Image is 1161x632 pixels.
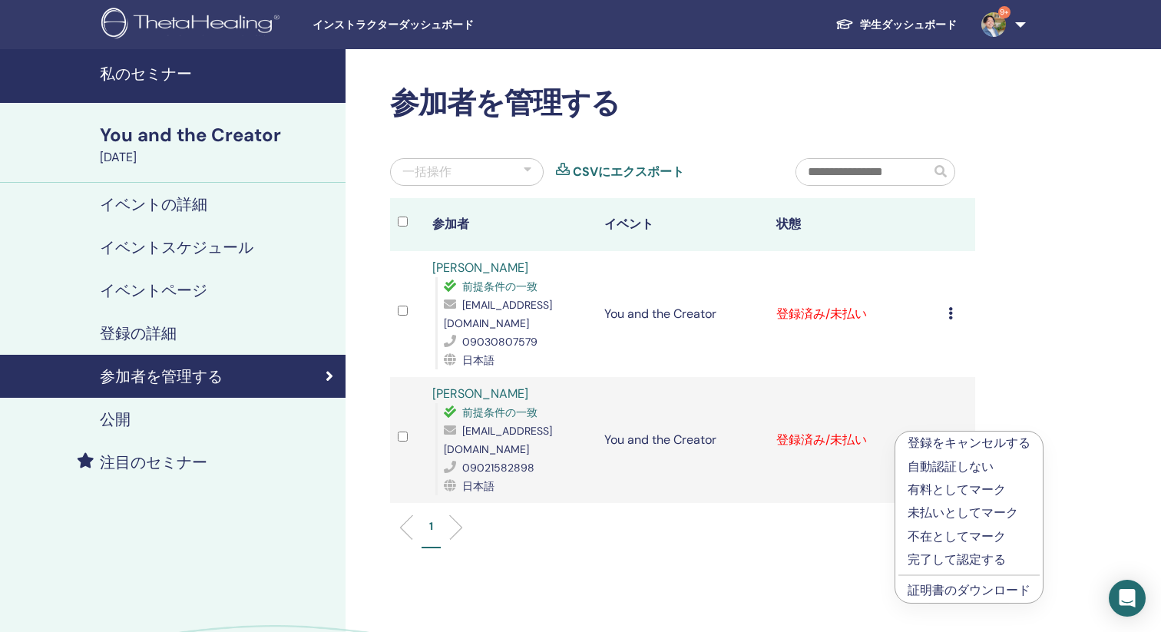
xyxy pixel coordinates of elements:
p: 未払いとしてマーク [908,504,1030,522]
h2: 参加者を管理する [390,86,975,121]
h4: イベントスケジュール [100,238,253,256]
h4: イベントの詳細 [100,195,207,213]
span: 日本語 [462,479,495,493]
a: CSVにエクスポート [573,163,684,181]
span: 09030807579 [462,335,537,349]
th: 状態 [769,198,941,251]
th: イベント [597,198,769,251]
a: 学生ダッシュボード [823,11,969,39]
h4: 注目のセミナー [100,453,207,472]
span: インストラクターダッシュボード [313,17,543,33]
a: [PERSON_NAME] [432,260,528,276]
div: 一括操作 [402,163,451,181]
a: You and the Creator[DATE] [91,122,346,167]
span: 前提条件の一致 [462,280,537,293]
h4: 私のセミナー [100,65,336,83]
span: [EMAIL_ADDRESS][DOMAIN_NAME] [444,298,552,330]
span: 前提条件の一致 [462,405,537,419]
h4: 公開 [100,410,131,429]
img: logo.png [101,8,285,42]
img: default.jpg [981,12,1006,37]
span: 日本語 [462,353,495,367]
span: 09021582898 [462,461,534,475]
a: 証明書のダウンロード [908,582,1030,598]
p: 有料としてマーク [908,481,1030,499]
p: 完了して認定する [908,551,1030,569]
td: You and the Creator [597,251,769,377]
h4: 登録の詳細 [100,324,177,342]
img: graduation-cap-white.svg [835,18,854,31]
p: 1 [429,518,433,534]
p: 登録をキャンセルする [908,434,1030,452]
div: You and the Creator [100,122,336,148]
th: 参加者 [425,198,597,251]
h4: 参加者を管理する [100,367,223,385]
h4: イベントページ [100,281,207,299]
div: [DATE] [100,148,336,167]
div: Open Intercom Messenger [1109,580,1146,617]
span: [EMAIL_ADDRESS][DOMAIN_NAME] [444,424,552,456]
p: 不在としてマーク [908,528,1030,546]
span: 9+ [998,6,1011,18]
td: You and the Creator [597,377,769,503]
p: 自動認証しない [908,458,1030,476]
a: [PERSON_NAME] [432,385,528,402]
